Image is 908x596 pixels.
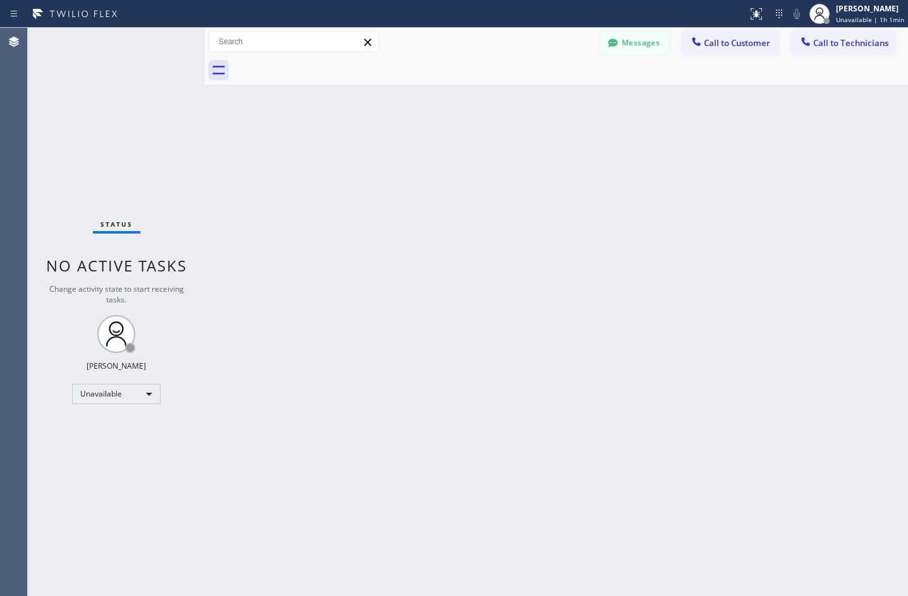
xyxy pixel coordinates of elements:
input: Search [209,32,378,52]
span: Call to Customer [704,37,770,49]
div: [PERSON_NAME] [836,3,904,14]
span: Unavailable | 1h 1min [836,15,904,24]
div: Unavailable [72,384,160,404]
span: Change activity state to start receiving tasks. [49,283,184,305]
span: Call to Technicians [813,37,888,49]
button: Call to Technicians [791,31,895,55]
div: [PERSON_NAME] [87,361,146,371]
button: Call to Customer [682,31,778,55]
button: Mute [788,5,806,23]
span: No active tasks [46,255,187,276]
button: Messages [600,31,669,55]
span: Status [100,220,133,229]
